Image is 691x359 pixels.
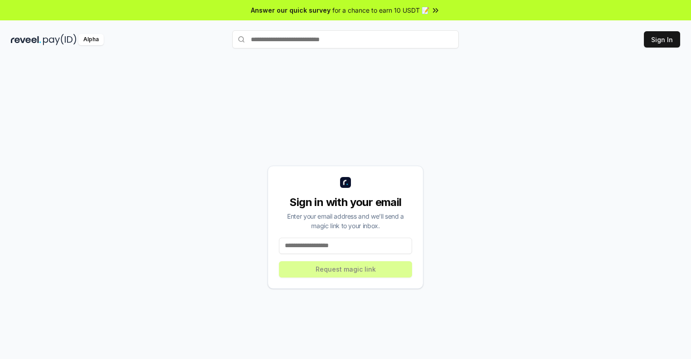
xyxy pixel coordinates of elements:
[332,5,429,15] span: for a chance to earn 10 USDT 📝
[644,31,680,48] button: Sign In
[43,34,77,45] img: pay_id
[279,195,412,210] div: Sign in with your email
[251,5,331,15] span: Answer our quick survey
[78,34,104,45] div: Alpha
[11,34,41,45] img: reveel_dark
[279,211,412,230] div: Enter your email address and we’ll send a magic link to your inbox.
[340,177,351,188] img: logo_small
